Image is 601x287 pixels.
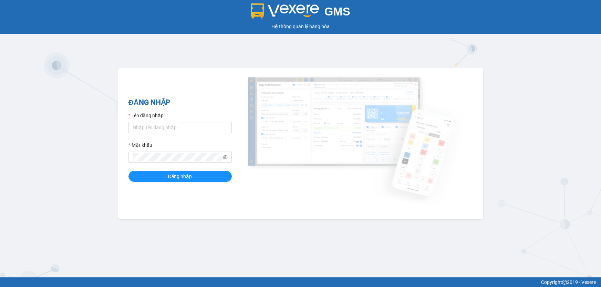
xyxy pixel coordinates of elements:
input: Mật khẩu [133,153,221,161]
a: GMS [251,10,350,16]
span: copyright [562,280,567,285]
label: Tên đăng nhập [128,112,164,119]
span: Đăng nhập [168,173,192,180]
label: Mật khẩu [128,141,152,149]
span: eye-invisible [223,155,228,159]
div: Hệ thống quản lý hàng hóa [2,23,599,30]
input: Tên đăng nhập [128,122,232,133]
div: Copyright 2019 - Vexere [5,278,596,286]
span: GMS [324,5,350,18]
button: Đăng nhập [128,171,232,182]
h2: ĐĂNG NHẬP [128,97,232,108]
img: logo 2 [251,3,319,19]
